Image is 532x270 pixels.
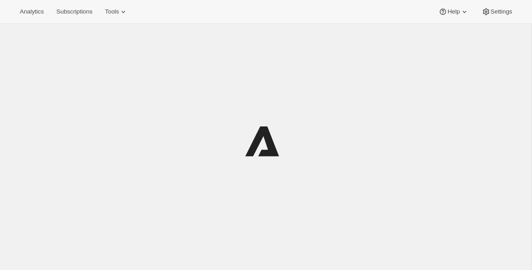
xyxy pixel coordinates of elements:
[476,5,518,18] button: Settings
[51,5,98,18] button: Subscriptions
[433,5,474,18] button: Help
[56,8,92,15] span: Subscriptions
[447,8,460,15] span: Help
[99,5,133,18] button: Tools
[491,8,512,15] span: Settings
[14,5,49,18] button: Analytics
[20,8,44,15] span: Analytics
[105,8,119,15] span: Tools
